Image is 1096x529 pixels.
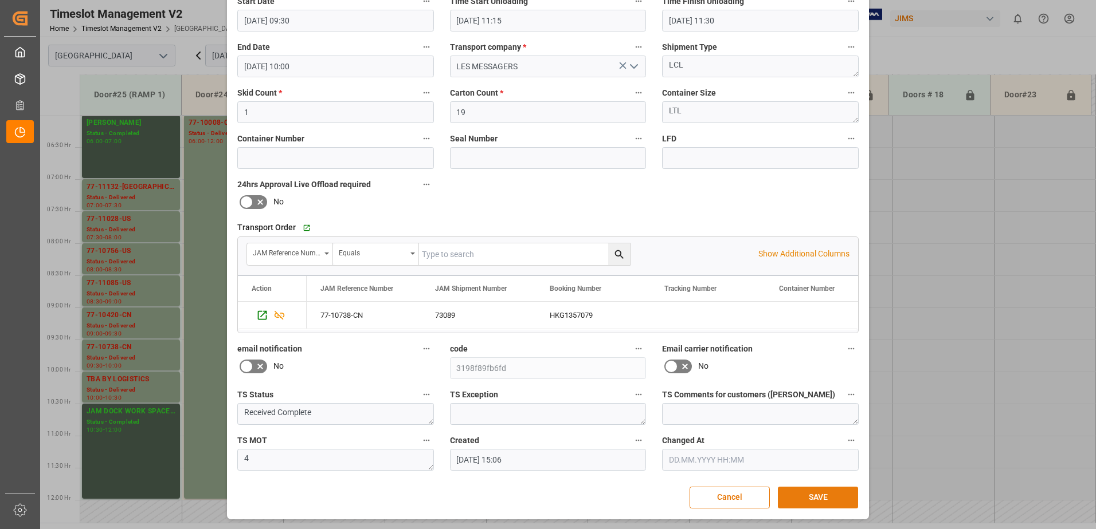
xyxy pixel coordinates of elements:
[247,243,333,265] button: open menu
[237,435,267,447] span: TS MOT
[237,222,296,234] span: Transport Order
[237,10,434,31] input: DD.MM.YYYY HH:MM
[608,243,630,265] button: search button
[419,243,630,265] input: Type to search
[625,58,642,76] button: open menu
[419,341,434,356] button: email notification
[419,40,434,54] button: End Date
[273,196,284,208] span: No
[419,131,434,146] button: Container Number
[662,56,859,77] textarea: LCL
[450,449,647,471] input: DD.MM.YYYY HH:MM
[662,10,859,31] input: DD.MM.YYYY HH:MM
[252,285,272,293] div: Action
[662,449,859,471] input: DD.MM.YYYY HH:MM
[237,133,304,145] span: Container Number
[664,285,717,293] span: Tracking Number
[450,10,647,31] input: DD.MM.YYYY HH:MM
[631,40,646,54] button: Transport company *
[237,403,434,425] textarea: Received Complete
[690,487,770,508] button: Cancel
[237,41,270,53] span: End Date
[662,343,753,355] span: Email carrier notification
[844,40,859,54] button: Shipment Type
[450,435,479,447] span: Created
[662,87,716,99] span: Container Size
[844,433,859,448] button: Changed At
[844,85,859,100] button: Container Size
[779,285,835,293] span: Container Number
[550,285,601,293] span: Booking Number
[237,56,434,77] input: DD.MM.YYYY HH:MM
[631,85,646,100] button: Carton Count *
[662,133,676,145] span: LFD
[450,87,503,99] span: Carton Count
[844,341,859,356] button: Email carrier notification
[419,387,434,402] button: TS Status
[237,389,273,401] span: TS Status
[450,41,526,53] span: Transport company
[698,360,709,372] span: No
[662,389,835,401] span: TS Comments for customers ([PERSON_NAME])
[273,360,284,372] span: No
[237,449,434,471] textarea: 4
[320,285,393,293] span: JAM Reference Number
[662,41,717,53] span: Shipment Type
[421,302,536,329] div: 73089
[237,179,371,191] span: 24hrs Approval Live Offload required
[631,131,646,146] button: Seal Number
[631,387,646,402] button: TS Exception
[844,387,859,402] button: TS Comments for customers ([PERSON_NAME])
[778,487,858,508] button: SAVE
[237,343,302,355] span: email notification
[419,433,434,448] button: TS MOT
[238,302,307,329] div: Press SPACE to select this row.
[844,131,859,146] button: LFD
[419,177,434,192] button: 24hrs Approval Live Offload required
[631,341,646,356] button: code
[333,243,419,265] button: open menu
[307,302,421,329] div: 77-10738-CN
[662,435,704,447] span: Changed At
[450,133,498,145] span: Seal Number
[419,85,434,100] button: Skid Count *
[631,433,646,448] button: Created
[758,248,850,260] p: Show Additional Columns
[450,389,498,401] span: TS Exception
[536,302,651,329] div: HKG1357079
[435,285,507,293] span: JAM Shipment Number
[253,245,320,258] div: JAM Reference Number
[450,343,468,355] span: code
[662,101,859,123] textarea: LTL
[237,87,282,99] span: Skid Count
[339,245,406,258] div: Equals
